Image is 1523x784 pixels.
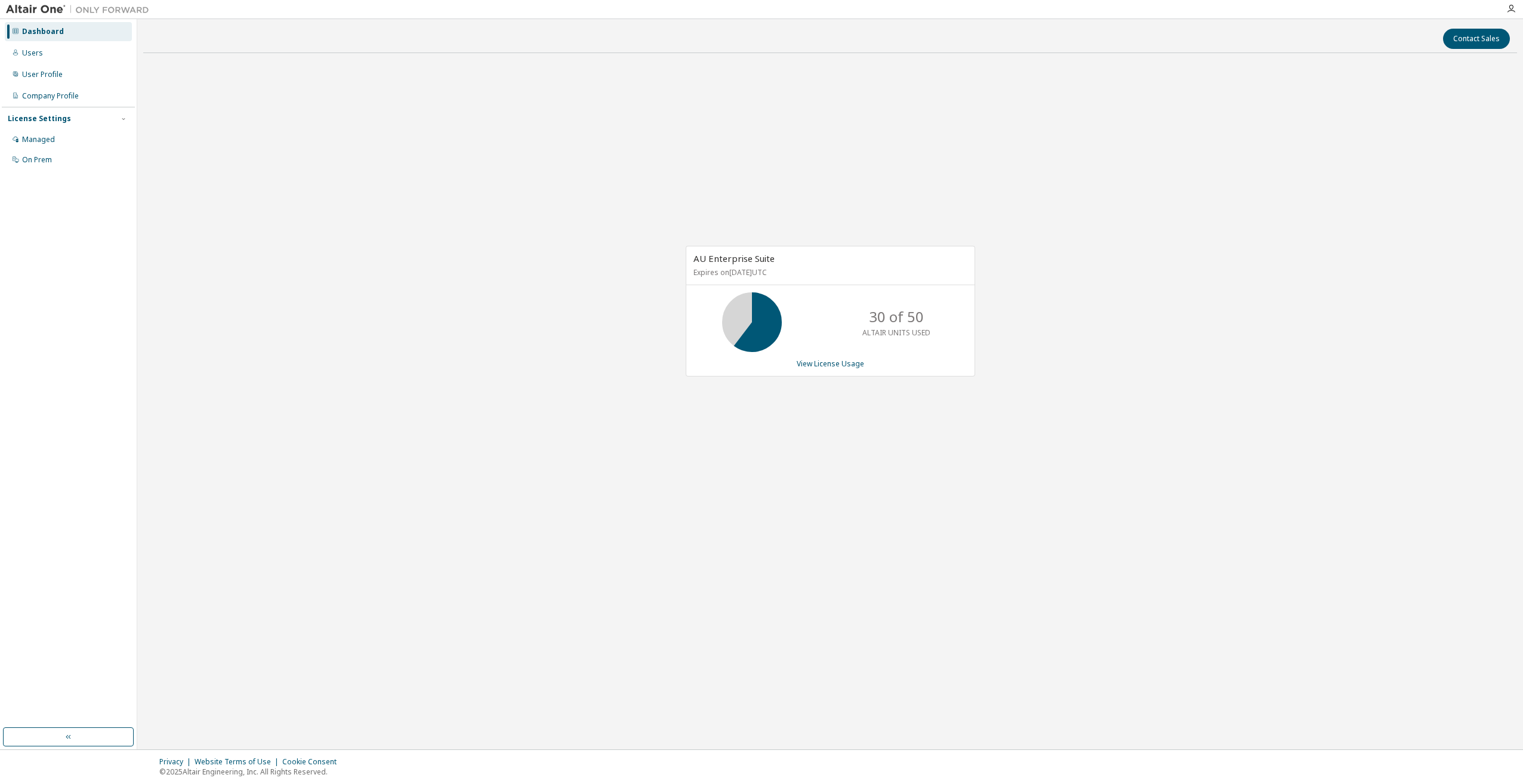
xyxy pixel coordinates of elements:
[159,757,195,767] div: Privacy
[22,70,63,79] div: User Profile
[22,91,79,101] div: Company Profile
[159,767,344,777] p: © 2025 Altair Engineering, Inc. All Rights Reserved.
[693,267,964,277] p: Expires on [DATE] UTC
[797,359,864,369] a: View License Usage
[22,27,64,36] div: Dashboard
[195,757,282,767] div: Website Terms of Use
[869,307,924,327] p: 30 of 50
[6,4,155,16] img: Altair One
[1443,29,1510,49] button: Contact Sales
[8,114,71,124] div: License Settings
[693,252,775,264] span: AU Enterprise Suite
[282,757,344,767] div: Cookie Consent
[862,328,930,338] p: ALTAIR UNITS USED
[22,48,43,58] div: Users
[22,135,55,144] div: Managed
[22,155,52,165] div: On Prem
